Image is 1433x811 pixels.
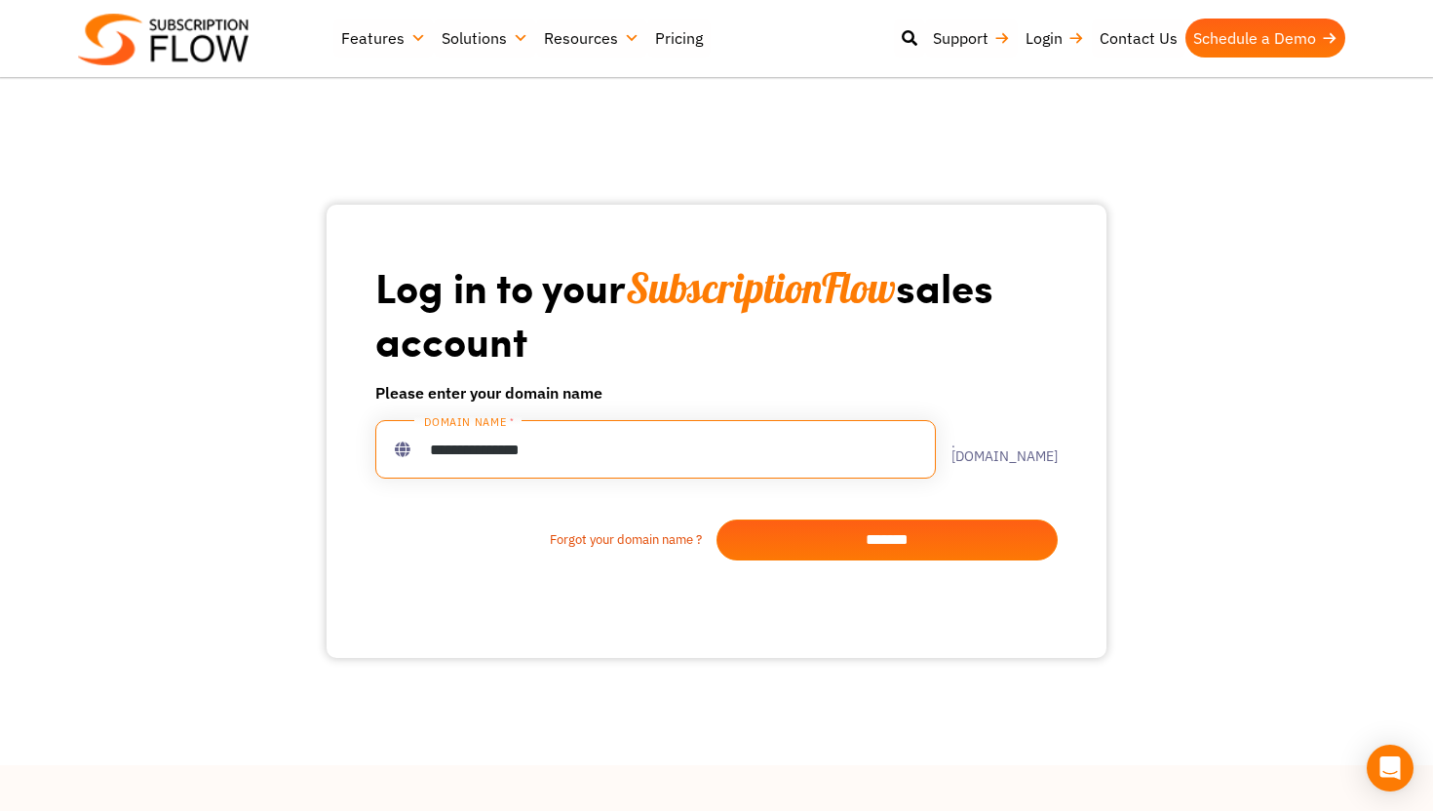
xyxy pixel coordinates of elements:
img: Subscriptionflow [78,14,249,65]
a: Support [925,19,1018,58]
a: Solutions [434,19,536,58]
h6: Please enter your domain name [375,381,1058,405]
a: Schedule a Demo [1185,19,1345,58]
div: Open Intercom Messenger [1367,745,1414,792]
label: .[DOMAIN_NAME] [936,436,1058,463]
h1: Log in to your sales account [375,261,1058,366]
a: Forgot your domain name ? [375,530,716,550]
a: Features [333,19,434,58]
a: Login [1018,19,1092,58]
a: Contact Us [1092,19,1185,58]
span: SubscriptionFlow [626,262,896,314]
a: Resources [536,19,647,58]
a: Pricing [647,19,711,58]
